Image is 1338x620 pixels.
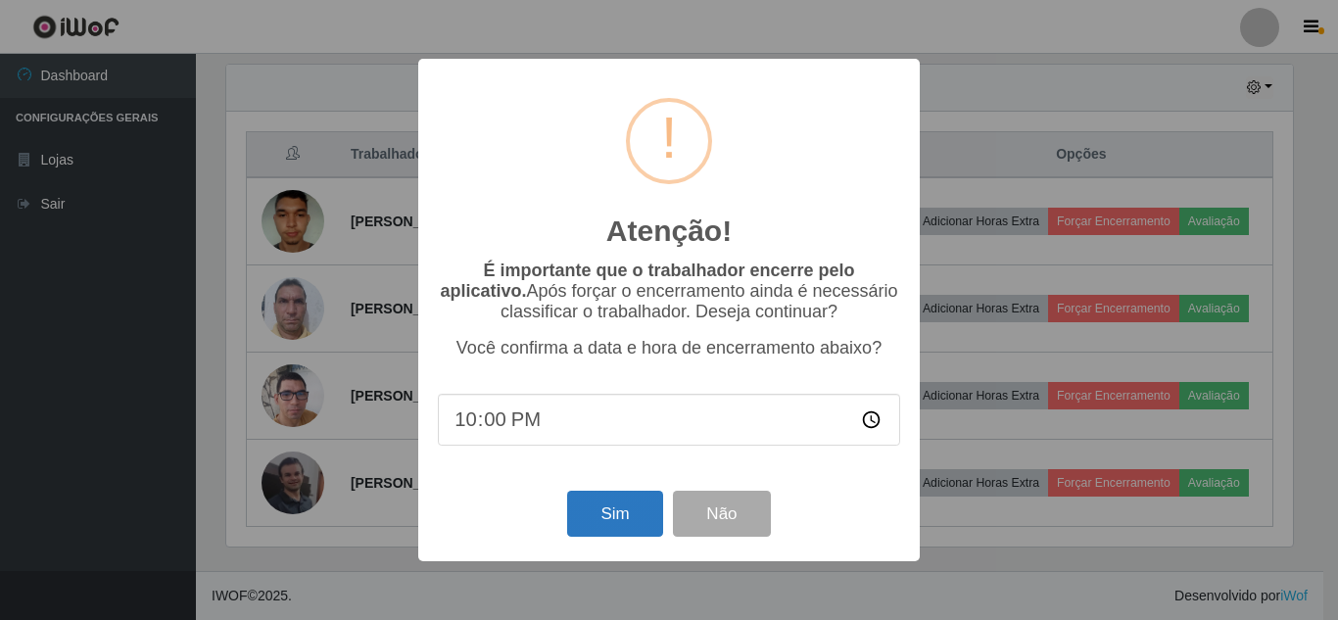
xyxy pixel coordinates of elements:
[673,491,770,537] button: Não
[438,261,900,322] p: Após forçar o encerramento ainda é necessário classificar o trabalhador. Deseja continuar?
[567,491,662,537] button: Sim
[440,261,854,301] b: É importante que o trabalhador encerre pelo aplicativo.
[438,338,900,358] p: Você confirma a data e hora de encerramento abaixo?
[606,214,732,249] h2: Atenção!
